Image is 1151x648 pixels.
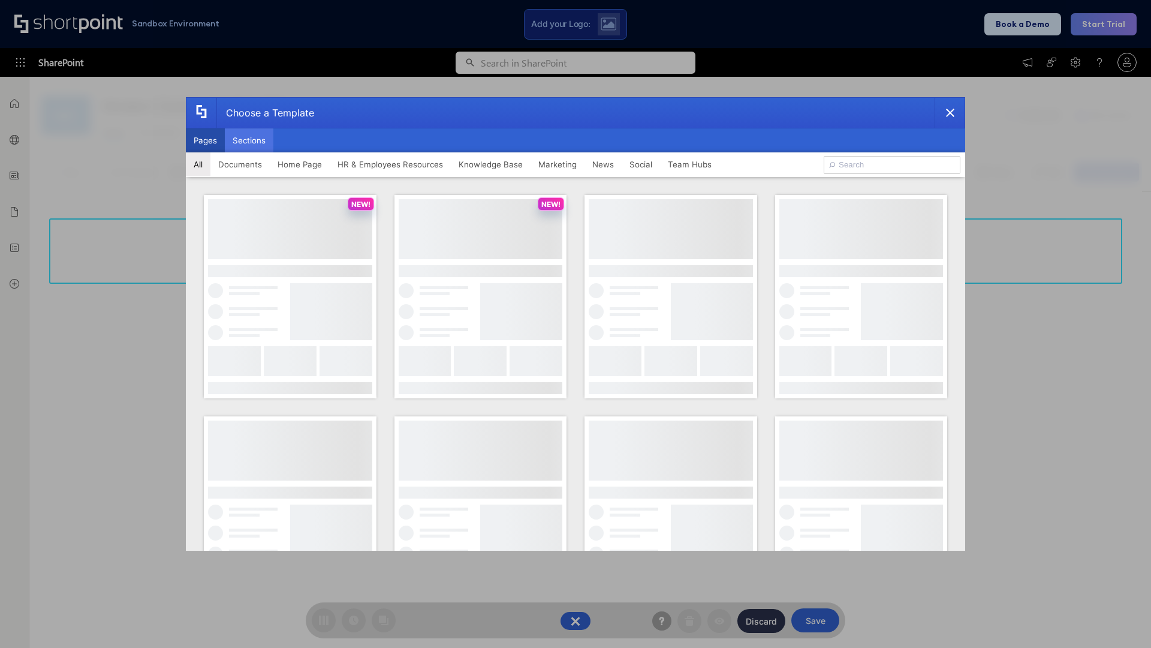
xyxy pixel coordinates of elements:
button: All [186,152,210,176]
button: Documents [210,152,270,176]
button: Knowledge Base [451,152,531,176]
button: Home Page [270,152,330,176]
p: NEW! [351,200,370,209]
input: Search [824,156,960,174]
p: NEW! [541,200,561,209]
button: HR & Employees Resources [330,152,451,176]
div: template selector [186,97,965,551]
div: Choose a Template [216,98,314,128]
button: News [584,152,622,176]
button: Social [622,152,660,176]
button: Team Hubs [660,152,719,176]
iframe: Chat Widget [1091,590,1151,648]
button: Sections [225,128,273,152]
button: Pages [186,128,225,152]
button: Marketing [531,152,584,176]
